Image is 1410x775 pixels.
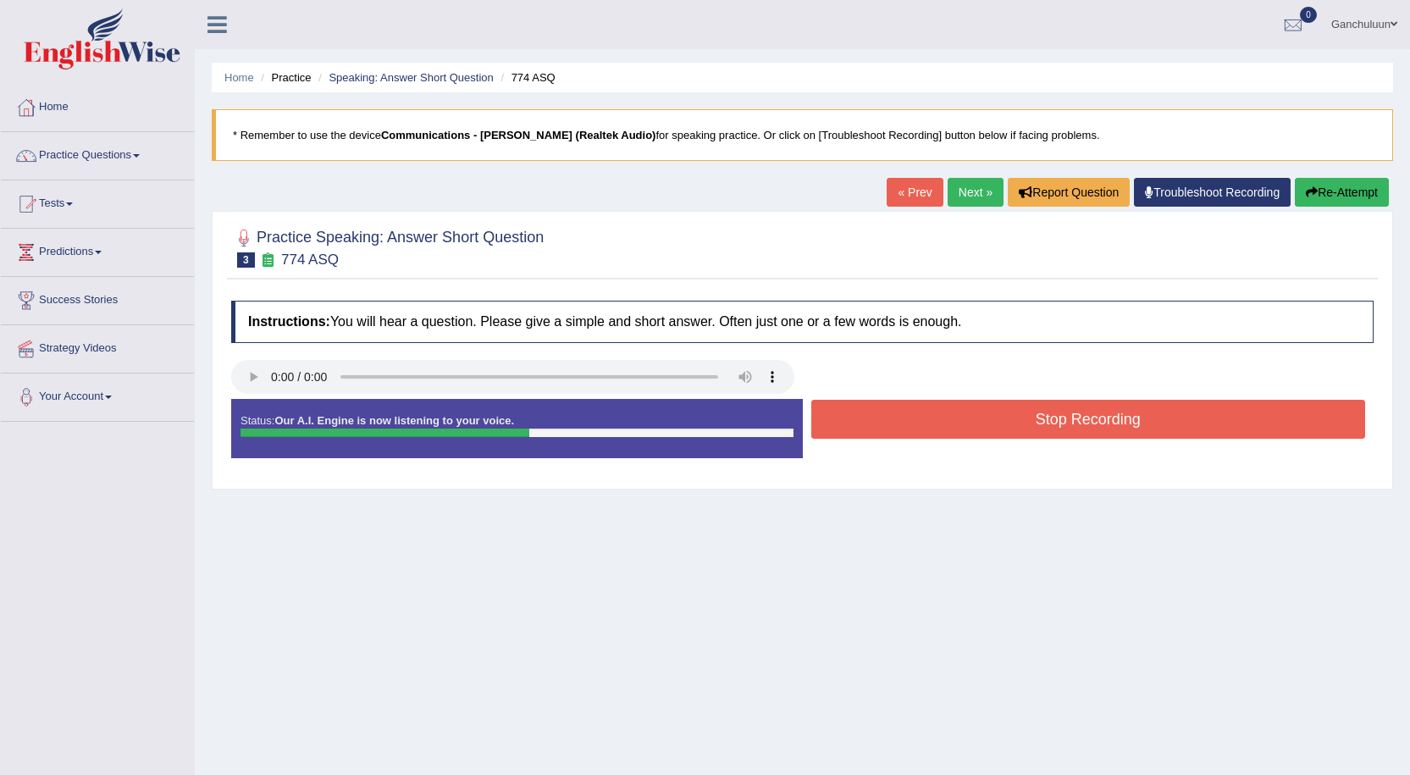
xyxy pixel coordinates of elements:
b: Instructions: [248,314,330,329]
a: Next » [948,178,1004,207]
a: Speaking: Answer Short Question [329,71,493,84]
a: Troubleshoot Recording [1134,178,1291,207]
b: Communications - [PERSON_NAME] (Realtek Audio) [381,129,656,141]
a: « Prev [887,178,943,207]
button: Report Question [1008,178,1130,207]
h2: Practice Speaking: Answer Short Question [231,225,544,268]
a: Tests [1,180,194,223]
div: Status: [231,399,803,458]
small: 774 ASQ [281,252,339,268]
a: Success Stories [1,277,194,319]
button: Re-Attempt [1295,178,1389,207]
span: 0 [1300,7,1317,23]
h4: You will hear a question. Please give a simple and short answer. Often just one or a few words is... [231,301,1374,343]
span: 3 [237,252,255,268]
a: Home [224,71,254,84]
a: Strategy Videos [1,325,194,368]
a: Home [1,84,194,126]
blockquote: * Remember to use the device for speaking practice. Or click on [Troubleshoot Recording] button b... [212,109,1393,161]
a: Your Account [1,374,194,416]
button: Stop Recording [811,400,1366,439]
strong: Our A.I. Engine is now listening to your voice. [274,414,514,427]
small: Exam occurring question [259,252,277,268]
li: 774 ASQ [496,69,555,86]
a: Practice Questions [1,132,194,174]
a: Predictions [1,229,194,271]
li: Practice [257,69,311,86]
